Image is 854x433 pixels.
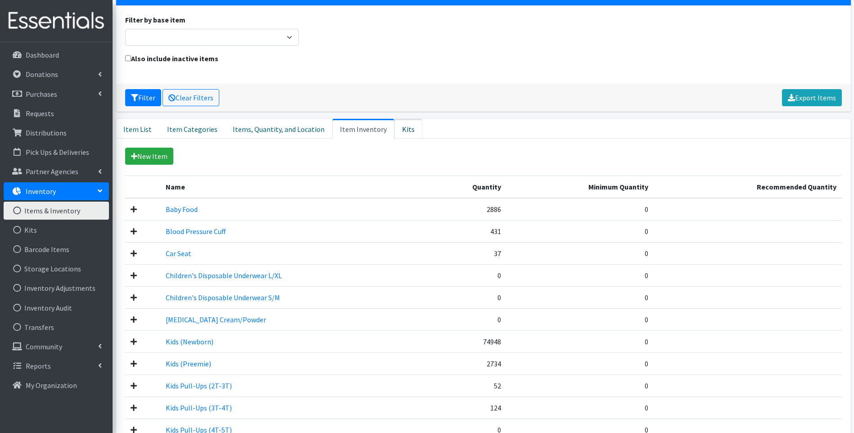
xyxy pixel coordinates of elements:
img: HumanEssentials [4,6,109,36]
a: Item Categories [159,119,225,139]
a: Donations [4,65,109,83]
a: Kids Pull-Ups (2T-3T) [166,381,232,390]
a: Kids (Preemie) [166,359,211,368]
p: Community [26,342,62,351]
a: Kids Pull-Ups (3T-4T) [166,403,232,412]
td: 0 [506,198,653,221]
a: Export Items [782,89,842,106]
a: Pick Ups & Deliveries [4,143,109,161]
p: My Organization [26,381,77,390]
a: Community [4,338,109,356]
td: 0 [506,374,653,397]
th: Quantity [425,176,507,198]
p: Purchases [26,90,57,99]
a: Kits [4,221,109,239]
a: Storage Locations [4,260,109,278]
a: Clear Filters [163,89,219,106]
p: Distributions [26,128,67,137]
input: Also include inactive items [125,55,131,61]
a: Baby Food [166,205,198,214]
a: Inventory Audit [4,299,109,317]
td: 0 [506,397,653,419]
a: Items & Inventory [4,202,109,220]
td: 124 [425,397,507,419]
td: 0 [506,242,653,264]
p: Reports [26,361,51,370]
a: Children's Disposable Underwear S/M [166,293,280,302]
th: Name [160,176,424,198]
a: Barcode Items [4,240,109,258]
td: 0 [506,220,653,242]
a: My Organization [4,376,109,394]
label: Also include inactive items [125,53,218,64]
p: Donations [26,70,58,79]
th: Minimum Quantity [506,176,653,198]
td: 0 [425,264,507,286]
a: Blood Pressure Cuff [166,227,226,236]
td: 0 [425,286,507,308]
a: Inventory [4,182,109,200]
a: Item List [116,119,159,139]
a: [MEDICAL_DATA] Cream/Powder [166,315,266,324]
td: 0 [506,330,653,352]
a: Kits [394,119,422,139]
a: Inventory Adjustments [4,279,109,297]
a: Purchases [4,85,109,103]
td: 74948 [425,330,507,352]
a: Kids (Newborn) [166,337,213,346]
td: 0 [425,308,507,330]
p: Pick Ups & Deliveries [26,148,89,157]
p: Requests [26,109,54,118]
label: Filter by base item [125,14,185,25]
p: Partner Agencies [26,167,78,176]
td: 431 [425,220,507,242]
a: Car Seat [166,249,191,258]
td: 0 [506,308,653,330]
a: New Item [125,148,173,165]
p: Inventory [26,187,56,196]
p: Dashboard [26,50,59,59]
a: Requests [4,104,109,122]
td: 0 [506,264,653,286]
a: Dashboard [4,46,109,64]
a: Transfers [4,318,109,336]
a: Reports [4,357,109,375]
a: Partner Agencies [4,162,109,180]
td: 37 [425,242,507,264]
td: 2734 [425,352,507,374]
td: 2886 [425,198,507,221]
td: 52 [425,374,507,397]
a: Children's Disposable Underwear L/XL [166,271,282,280]
td: 0 [506,352,653,374]
a: Items, Quantity, and Location [225,119,332,139]
a: Item Inventory [332,119,394,139]
a: Distributions [4,124,109,142]
button: Filter [125,89,161,106]
th: Recommended Quantity [654,176,842,198]
td: 0 [506,286,653,308]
